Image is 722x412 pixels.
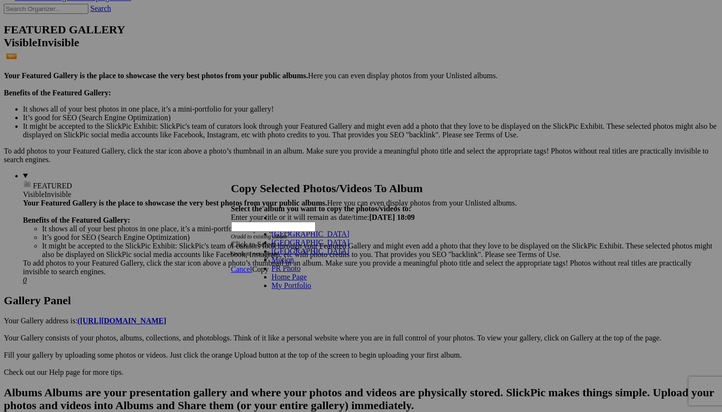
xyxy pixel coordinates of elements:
[237,233,287,240] a: add to existing album
[231,233,287,240] i: Or
[231,182,484,195] h2: Copy Selected Photos/Videos To Album
[231,213,484,222] div: Enter your title or it will remain as date/time:
[237,250,277,257] a: create new album
[231,250,278,257] i: Or
[231,205,411,213] strong: Select the album you want to copy the photos/videos to:
[231,265,252,273] a: Cancel
[231,240,276,248] span: Click to Select
[252,265,269,273] span: Copy
[369,213,414,221] b: [DATE] 18:09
